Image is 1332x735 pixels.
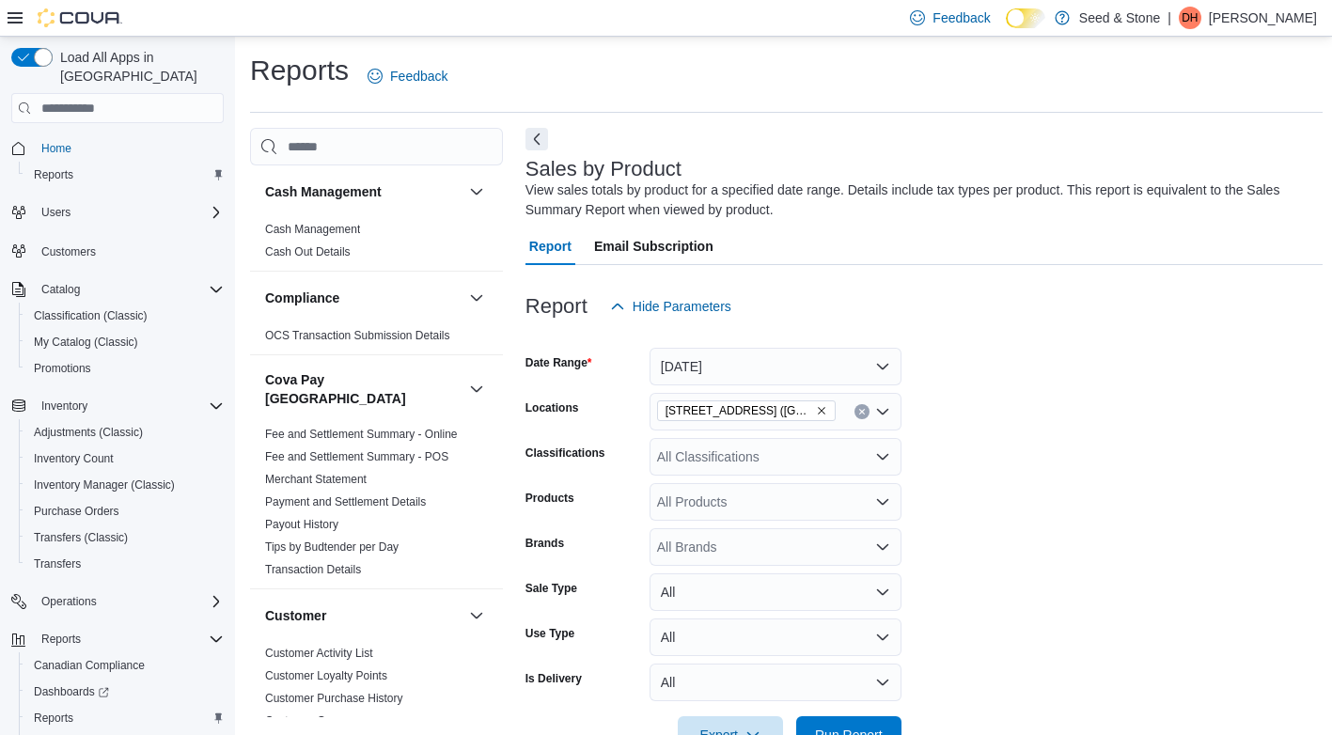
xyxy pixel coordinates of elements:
button: Catalog [4,276,231,303]
label: Use Type [525,626,574,641]
a: Purchase Orders [26,500,127,523]
a: OCS Transaction Submission Details [265,329,450,342]
button: Open list of options [875,540,890,555]
span: Catalog [34,278,224,301]
a: My Catalog (Classic) [26,331,146,353]
span: Purchase Orders [26,500,224,523]
a: Dashboards [19,679,231,705]
button: Remove 616 Fort St. (Bay Centre) from selection in this group [816,405,827,416]
div: View sales totals by product for a specified date range. Details include tax types per product. T... [525,180,1314,220]
div: Doug Hart [1179,7,1201,29]
span: Customer Activity List [265,646,373,661]
button: Compliance [265,289,462,307]
button: Purchase Orders [19,498,231,524]
a: Customer Activity List [265,647,373,660]
button: Home [4,134,231,162]
button: Cash Management [265,182,462,201]
span: Reports [41,632,81,647]
a: Fee and Settlement Summary - POS [265,450,448,463]
span: Reports [34,628,224,650]
button: Reports [34,628,88,650]
span: Reports [26,164,224,186]
span: Canadian Compliance [34,658,145,673]
button: Customers [4,237,231,264]
button: Clear input [854,404,870,419]
button: [DATE] [650,348,901,385]
span: Adjustments (Classic) [34,425,143,440]
button: Transfers [19,551,231,577]
label: Products [525,491,574,506]
span: Customers [34,239,224,262]
span: Hide Parameters [633,297,731,316]
button: Inventory [34,395,95,417]
a: Cash Management [265,223,360,236]
span: Load All Apps in [GEOGRAPHIC_DATA] [53,48,224,86]
h3: Compliance [265,289,339,307]
button: Open list of options [875,449,890,464]
a: Inventory Count [26,447,121,470]
span: Customer Purchase History [265,691,403,706]
button: Reports [19,705,231,731]
span: OCS Transaction Submission Details [265,328,450,343]
a: Payment and Settlement Details [265,495,426,508]
span: Dashboards [34,684,109,699]
span: Inventory Count [34,451,114,466]
h3: Report [525,295,588,318]
label: Is Delivery [525,671,582,686]
button: Cova Pay [GEOGRAPHIC_DATA] [265,370,462,408]
h3: Customer [265,606,326,625]
span: Inventory Manager (Classic) [34,477,175,493]
span: Home [34,136,224,160]
button: Cash Management [465,180,488,203]
span: Users [34,201,224,224]
span: Inventory Manager (Classic) [26,474,224,496]
span: Promotions [34,361,91,376]
label: Sale Type [525,581,577,596]
a: Customer Purchase History [265,692,403,705]
span: Dark Mode [1006,28,1007,29]
h3: Cash Management [265,182,382,201]
span: Payout History [265,517,338,532]
a: Customer Loyalty Points [265,669,387,682]
button: Users [4,199,231,226]
button: Next [525,128,548,150]
span: My Catalog (Classic) [26,331,224,353]
span: Inventory [41,399,87,414]
button: Cova Pay [GEOGRAPHIC_DATA] [465,378,488,400]
span: Purchase Orders [34,504,119,519]
a: Inventory Manager (Classic) [26,474,182,496]
a: Transfers [26,553,88,575]
span: Transfers [26,553,224,575]
span: [STREET_ADDRESS] ([GEOGRAPHIC_DATA]) [666,401,812,420]
button: Classification (Classic) [19,303,231,329]
span: Inventory [34,395,224,417]
span: Feedback [932,8,990,27]
a: Cash Out Details [265,245,351,258]
span: Reports [26,707,224,729]
p: Seed & Stone [1079,7,1160,29]
button: Inventory Count [19,446,231,472]
span: Cash Management [265,222,360,237]
button: Reports [19,162,231,188]
span: My Catalog (Classic) [34,335,138,350]
span: Merchant Statement [265,472,367,487]
h1: Reports [250,52,349,89]
button: Customer [265,606,462,625]
button: Inventory [4,393,231,419]
button: All [650,664,901,701]
a: Payout History [265,518,338,531]
a: Dashboards [26,680,117,703]
span: Operations [34,590,224,613]
span: Cash Out Details [265,244,351,259]
button: Inventory Manager (Classic) [19,472,231,498]
button: Reports [4,626,231,652]
span: Email Subscription [594,227,713,265]
button: Open list of options [875,494,890,509]
span: Fee and Settlement Summary - POS [265,449,448,464]
span: Classification (Classic) [26,305,224,327]
label: Classifications [525,446,605,461]
span: 616 Fort St. (Bay Centre) [657,400,836,421]
span: Inventory Count [26,447,224,470]
span: Users [41,205,71,220]
button: Operations [34,590,104,613]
